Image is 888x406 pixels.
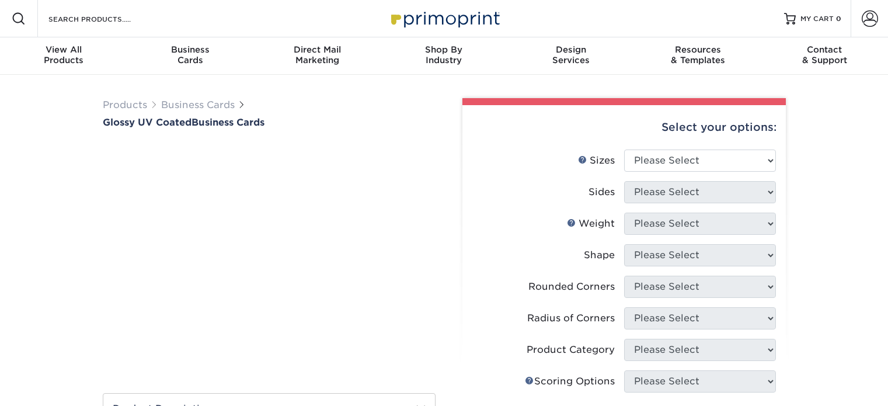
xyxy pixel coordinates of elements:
[127,44,253,65] div: Cards
[634,44,761,65] div: & Templates
[254,44,381,55] span: Direct Mail
[381,37,507,75] a: Shop ByIndustry
[634,44,761,55] span: Resources
[761,37,888,75] a: Contact& Support
[103,117,436,128] a: Glossy UV CoatedBusiness Cards
[507,37,634,75] a: DesignServices
[584,248,615,262] div: Shape
[507,44,634,65] div: Services
[507,44,634,55] span: Design
[215,351,245,380] img: Business Cards 01
[588,185,615,199] div: Sides
[472,105,776,150] div: Select your options:
[525,374,615,388] div: Scoring Options
[836,15,841,23] span: 0
[761,44,888,55] span: Contact
[103,117,436,128] h1: Business Cards
[567,217,615,231] div: Weight
[761,44,888,65] div: & Support
[386,6,503,31] img: Primoprint
[527,343,615,357] div: Product Category
[47,12,161,26] input: SEARCH PRODUCTS.....
[161,99,235,110] a: Business Cards
[103,99,147,110] a: Products
[527,311,615,325] div: Radius of Corners
[127,37,253,75] a: BusinessCards
[294,351,323,380] img: Business Cards 03
[103,117,191,128] span: Glossy UV Coated
[254,37,381,75] a: Direct MailMarketing
[127,44,253,55] span: Business
[800,14,834,24] span: MY CART
[381,44,507,65] div: Industry
[634,37,761,75] a: Resources& Templates
[254,44,381,65] div: Marketing
[381,44,507,55] span: Shop By
[578,154,615,168] div: Sizes
[528,280,615,294] div: Rounded Corners
[255,351,284,380] img: Business Cards 02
